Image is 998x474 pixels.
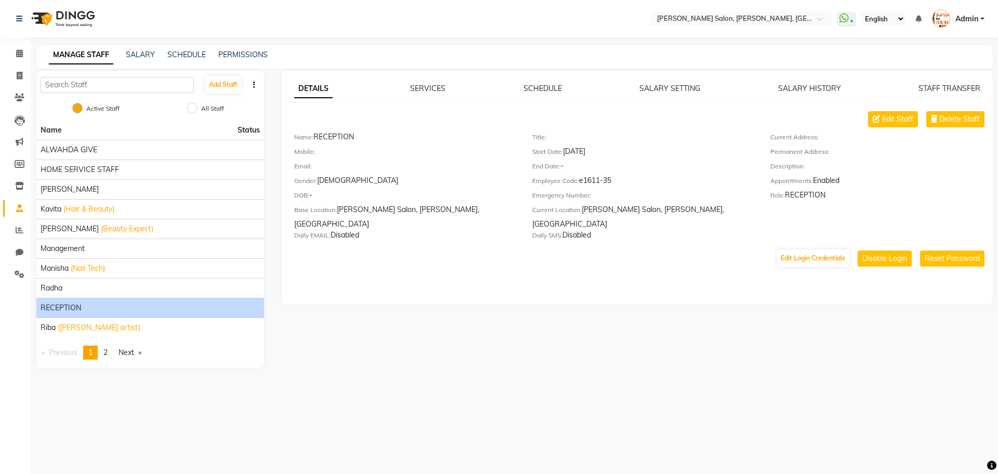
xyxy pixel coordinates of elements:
[532,133,546,142] label: Title:
[103,348,108,357] span: 2
[918,84,980,93] a: STAFF TRANSFER
[294,230,517,244] div: Disabled
[41,283,62,294] span: Radha
[41,204,61,215] span: Kavita
[49,46,113,64] a: MANAGE STAFF
[532,230,755,244] div: Disabled
[770,176,813,186] label: Appointments:
[41,144,97,155] span: ALWAHDA GIVE
[41,164,119,175] span: HOME SERVICE STAFF
[294,162,312,171] label: Email:
[532,161,755,175] div: -
[523,84,562,93] a: SCHEDULE
[294,131,517,146] div: RECEPTION
[410,84,445,93] a: SERVICES
[41,125,62,135] span: Name
[777,249,849,267] button: Edit Login Credentials
[294,191,309,200] label: DOB:
[71,263,105,274] span: (Nail Tech)
[49,348,77,357] span: Previous
[41,302,81,313] span: RECEPTION
[770,133,819,142] label: Current Address:
[294,175,517,190] div: [DEMOGRAPHIC_DATA]
[294,204,517,230] div: [PERSON_NAME] Salon, [PERSON_NAME], [GEOGRAPHIC_DATA]
[218,50,268,59] a: PERMISSIONS
[858,251,912,267] button: Disable Login
[532,191,591,200] label: Emergency Number:
[778,84,841,93] a: SALARY HISTORY
[955,14,978,24] span: Admin
[41,184,99,195] span: [PERSON_NAME]
[86,104,120,113] label: Active Staff
[113,346,147,360] a: Next
[126,50,155,59] a: SALARY
[939,114,980,125] span: Delete Staff
[926,111,984,127] button: Delete Staff
[532,146,755,161] div: [DATE]
[532,205,582,215] label: Current Location:
[294,190,517,204] div: -
[201,104,224,113] label: All Staff
[294,176,317,186] label: Gender:
[532,162,560,171] label: End Date:
[27,4,98,33] img: logo
[532,231,562,240] label: Daily SMS:
[41,263,69,274] span: Manisha
[920,251,984,267] button: Reset Password
[41,223,99,234] span: [PERSON_NAME]
[294,133,313,142] label: Name:
[41,77,194,93] input: Search Staff
[882,114,913,125] span: Edit Staff
[532,175,755,190] div: e1611-35
[770,147,830,156] label: Permanent Address:
[41,322,56,333] span: Riba
[101,223,153,234] span: (Beauty Expert)
[639,84,700,93] a: SALARY SETTING
[238,125,260,136] span: Status
[532,147,563,156] label: Start Date:
[58,322,140,333] span: ([PERSON_NAME] artist)
[294,147,315,156] label: Mobile:
[167,50,206,59] a: SCHEDULE
[205,76,241,94] button: Add Staff
[932,9,950,28] img: Admin
[41,243,85,254] span: Management
[532,204,755,230] div: [PERSON_NAME] Salon, [PERSON_NAME], [GEOGRAPHIC_DATA]
[294,231,331,240] label: Daily EMAIL:
[294,80,333,98] a: DETAILS
[770,175,993,190] div: Enabled
[770,190,993,204] div: RECEPTION
[36,346,264,360] nav: Pagination
[868,111,918,127] button: Edit Staff
[88,348,93,357] span: 1
[532,176,579,186] label: Employee Code:
[770,162,805,171] label: Description:
[294,205,337,215] label: Base Location:
[770,191,785,200] label: Role:
[63,204,114,215] span: (Hair & Beauty)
